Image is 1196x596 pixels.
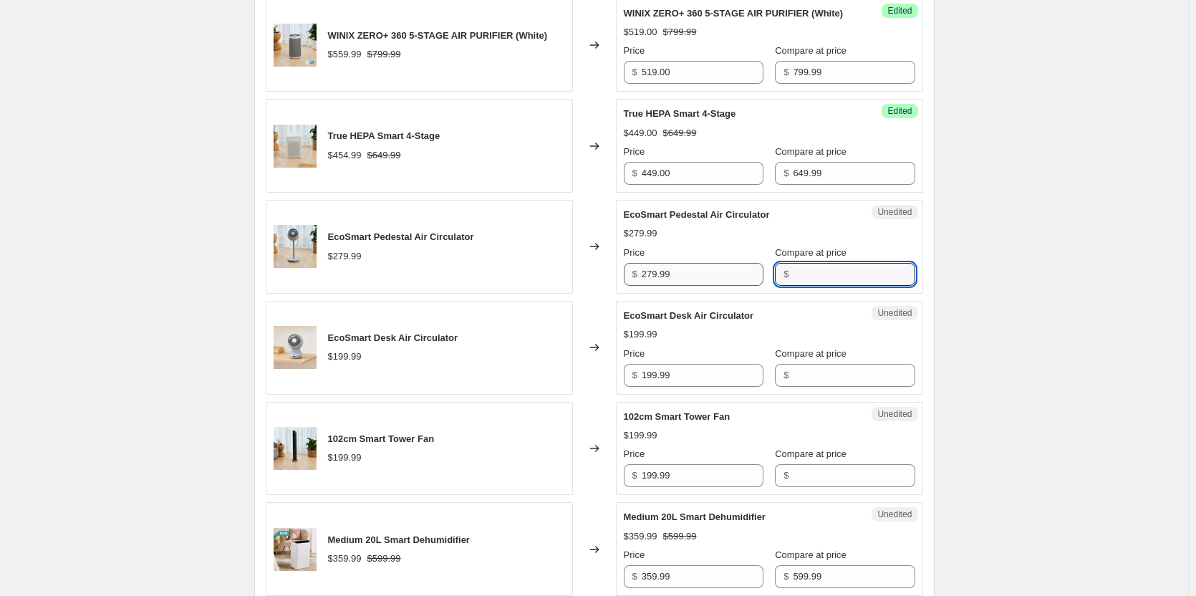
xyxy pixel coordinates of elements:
[624,549,645,560] span: Price
[367,148,401,163] strike: $649.99
[783,168,789,178] span: $
[624,327,657,342] div: $199.99
[783,571,789,582] span: $
[877,509,912,520] span: Unedited
[367,552,401,566] strike: $599.99
[274,528,317,571] img: ACD220LIFESTYLE12000X2000_80x.webp
[274,225,317,268] img: Untitleddesign-2025-01-23T094005.816_80x.png
[663,126,697,140] strike: $649.99
[624,247,645,258] span: Price
[328,534,470,545] span: Medium 20L Smart Dehumidifier
[328,148,362,163] div: $454.99
[328,552,362,566] div: $359.99
[775,146,847,157] span: Compare at price
[775,549,847,560] span: Compare at price
[328,332,458,343] span: EcoSmart Desk Air Circulator
[624,146,645,157] span: Price
[367,47,401,62] strike: $799.99
[328,231,474,242] span: EcoSmart Pedestal Air Circulator
[624,511,766,522] span: Medium 20L Smart Dehumidifier
[328,47,362,62] div: $559.99
[328,433,435,444] span: 102cm Smart Tower Fan
[624,8,844,19] span: WINIX ZERO+ 360 5-STAGE AIR PURIFIER (White)
[632,370,637,380] span: $
[632,269,637,279] span: $
[887,105,912,117] span: Edited
[775,45,847,56] span: Compare at price
[775,448,847,459] span: Compare at price
[632,571,637,582] span: $
[877,307,912,319] span: Unedited
[775,247,847,258] span: Compare at price
[624,209,770,220] span: EcoSmart Pedestal Air Circulator
[632,168,637,178] span: $
[783,269,789,279] span: $
[624,448,645,459] span: Price
[624,45,645,56] span: Price
[624,529,657,544] div: $359.99
[274,326,317,369] img: 15_80x.webp
[328,451,362,465] div: $199.99
[663,25,697,39] strike: $799.99
[783,470,789,481] span: $
[624,411,730,422] span: 102cm Smart Tower Fan
[632,470,637,481] span: $
[328,130,440,141] span: True HEPA Smart 4-Stage
[663,529,697,544] strike: $599.99
[887,5,912,16] span: Edited
[274,427,317,470] img: 1_3e49dc35-f6b5-4140-992c-e764f8162bd7_80x.png
[877,206,912,218] span: Unedited
[624,25,657,39] div: $519.00
[328,30,548,41] span: WINIX ZERO+ 360 5-STAGE AIR PURIFIER (White)
[624,310,754,321] span: EcoSmart Desk Air Circulator
[632,67,637,77] span: $
[328,350,362,364] div: $199.99
[274,24,317,67] img: 1_b1aec340-326d-4f5a-9dfc-06a0e3187d2f_80x.png
[328,249,362,264] div: $279.99
[624,226,657,241] div: $279.99
[624,126,657,140] div: $449.00
[624,348,645,359] span: Price
[624,428,657,443] div: $199.99
[274,125,317,168] img: 2024_09_10-Goldair-DAY1SET2-AUSCLIMATEAIRPURIFIERC545_NEWCOSTCOAU_-1_Square_80x.jpg
[783,67,789,77] span: $
[877,408,912,420] span: Unedited
[783,370,789,380] span: $
[624,108,736,119] span: True HEPA Smart 4-Stage
[775,348,847,359] span: Compare at price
